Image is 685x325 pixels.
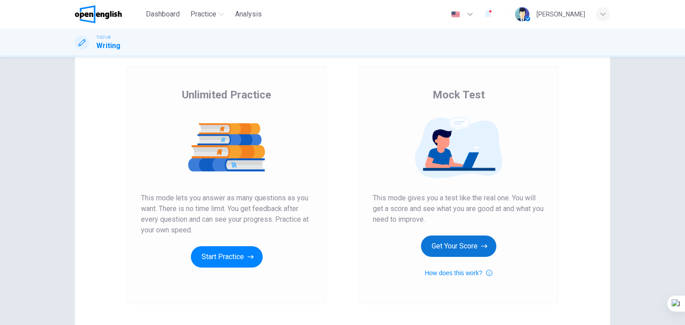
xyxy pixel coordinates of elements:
span: Mock Test [433,88,485,102]
div: [PERSON_NAME] [536,9,585,20]
span: Unlimited Practice [182,88,271,102]
span: This mode gives you a test like the real one. You will get a score and see what you are good at a... [373,193,544,225]
span: This mode lets you answer as many questions as you want. There is no time limit. You get feedback... [141,193,312,236]
a: OpenEnglish logo [75,5,142,23]
img: OpenEnglish logo [75,5,122,23]
button: Practice [187,6,228,22]
span: Practice [190,9,216,20]
button: Analysis [231,6,265,22]
span: TOEFL® [96,34,111,41]
button: Get Your Score [421,236,496,257]
button: How does this work? [425,268,492,278]
button: Dashboard [142,6,183,22]
span: Analysis [235,9,262,20]
img: en [450,11,461,18]
button: Start Practice [191,246,263,268]
img: Profile picture [515,7,529,21]
h1: Writing [96,41,120,51]
span: Dashboard [146,9,180,20]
